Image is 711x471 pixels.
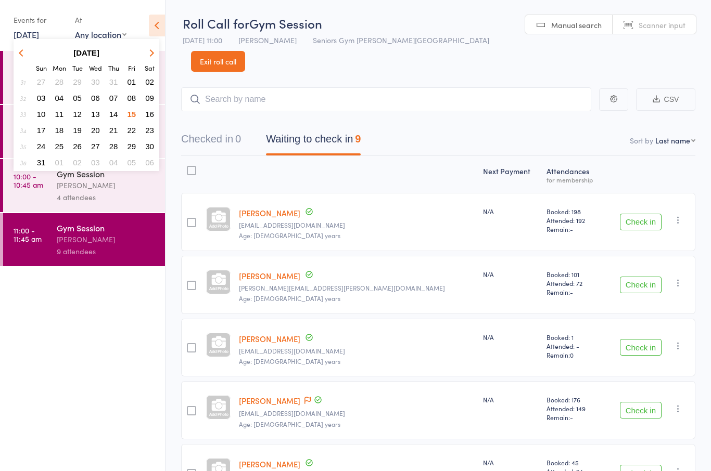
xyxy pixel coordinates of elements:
[547,395,601,404] span: Booked: 176
[91,126,100,135] span: 20
[183,15,249,32] span: Roll Call for
[3,51,165,104] a: 8:00 -8:45 amGym Session[PERSON_NAME]6 attendees
[142,155,158,169] button: 06
[37,126,46,135] span: 17
[483,333,538,342] div: N/A
[87,107,104,121] button: 13
[239,333,300,344] a: [PERSON_NAME]
[639,20,685,30] span: Scanner input
[106,75,122,89] button: 31
[20,126,26,135] em: 34
[636,88,695,111] button: CSV
[14,29,39,40] a: [DATE]
[106,139,122,153] button: 28
[75,11,126,29] div: At
[547,458,601,467] span: Booked: 45
[181,87,591,111] input: Search by name
[3,105,165,158] a: 9:00 -9:45 amGym Session[PERSON_NAME]5 attendees
[239,410,475,417] small: marcelle_mikhail@hotmail.com
[547,270,601,279] span: Booked: 101
[239,207,300,218] a: [PERSON_NAME]
[547,216,601,225] span: Attended: 192
[109,126,118,135] span: 21
[239,357,340,365] span: Age: [DEMOGRAPHIC_DATA] years
[37,94,46,102] span: 03
[124,123,140,137] button: 22
[145,94,154,102] span: 09
[109,110,118,119] span: 14
[542,161,605,188] div: Atten­dances
[620,339,662,356] button: Check in
[191,51,245,72] a: Exit roll call
[73,126,82,135] span: 19
[238,35,297,45] span: [PERSON_NAME]
[547,279,601,287] span: Attended: 72
[483,207,538,216] div: N/A
[124,139,140,153] button: 29
[547,350,601,359] span: Remain:
[55,126,64,135] span: 18
[124,107,140,121] button: 15
[52,75,68,89] button: 28
[620,402,662,418] button: Check in
[128,158,136,167] span: 05
[73,77,82,86] span: 29
[14,172,43,189] time: 10:00 - 10:45 am
[551,20,602,30] span: Manual search
[239,395,300,406] a: [PERSON_NAME]
[89,63,102,72] small: Wednesday
[547,287,601,296] span: Remain:
[355,133,361,145] div: 9
[655,135,690,146] div: Last name
[57,245,156,257] div: 9 attendees
[128,94,136,102] span: 08
[3,159,165,212] a: 10:00 -10:45 amGym Session[PERSON_NAME]4 attendees
[75,29,126,40] div: Any location
[570,350,574,359] span: 0
[73,94,82,102] span: 05
[106,155,122,169] button: 04
[69,139,85,153] button: 26
[570,413,573,422] span: -
[87,155,104,169] button: 03
[37,77,46,86] span: 27
[91,158,100,167] span: 03
[145,142,154,151] span: 30
[630,135,653,146] label: Sort by
[33,107,49,121] button: 10
[145,110,154,119] span: 16
[52,155,68,169] button: 01
[55,110,64,119] span: 11
[57,191,156,203] div: 4 attendees
[547,225,601,233] span: Remain:
[239,420,340,428] span: Age: [DEMOGRAPHIC_DATA] years
[239,294,340,303] span: Age: [DEMOGRAPHIC_DATA] years
[55,158,64,167] span: 01
[91,77,100,86] span: 30
[20,78,26,86] em: 31
[547,404,601,413] span: Attended: 149
[73,142,82,151] span: 26
[128,63,135,72] small: Friday
[570,225,573,233] span: -
[52,91,68,105] button: 04
[570,287,573,296] span: -
[239,270,300,281] a: [PERSON_NAME]
[483,458,538,467] div: N/A
[52,107,68,121] button: 11
[91,142,100,151] span: 27
[14,11,65,29] div: Events for
[483,270,538,279] div: N/A
[145,77,154,86] span: 02
[55,94,64,102] span: 04
[547,176,601,183] div: for membership
[142,107,158,121] button: 16
[3,213,165,266] a: 11:00 -11:45 amGym Session[PERSON_NAME]9 attendees
[55,77,64,86] span: 28
[33,91,49,105] button: 03
[87,91,104,105] button: 06
[547,413,601,422] span: Remain:
[109,77,118,86] span: 31
[145,126,154,135] span: 23
[37,142,46,151] span: 24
